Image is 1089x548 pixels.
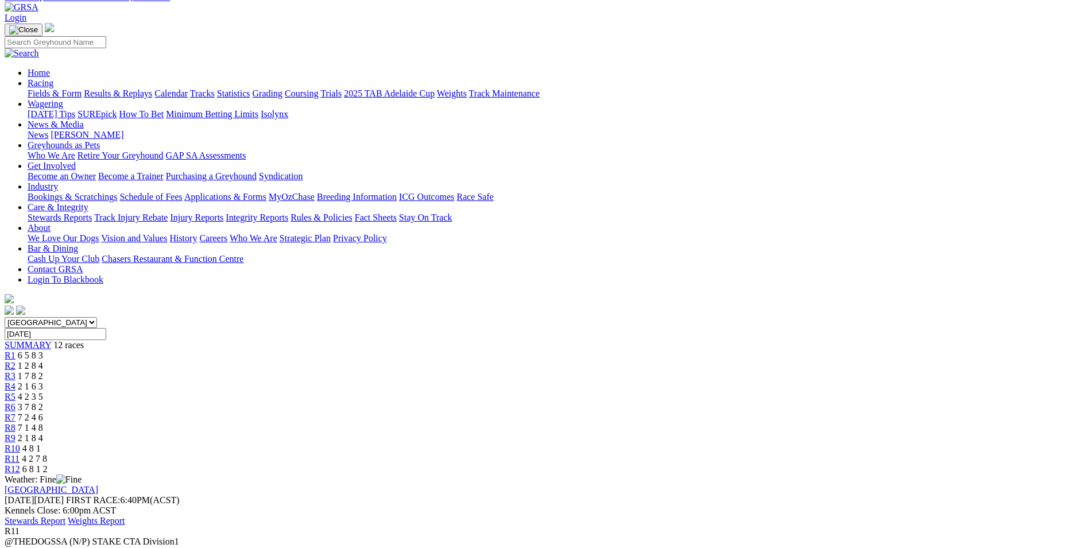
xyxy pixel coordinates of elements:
[53,340,84,350] span: 12 races
[22,464,48,474] span: 6 8 1 2
[5,350,15,360] span: R1
[101,233,167,243] a: Vision and Values
[230,233,277,243] a: Who We Are
[18,433,43,443] span: 2 1 8 4
[28,223,51,233] a: About
[166,150,246,160] a: GAP SA Assessments
[9,25,38,34] img: Close
[28,109,1084,119] div: Wagering
[28,109,75,119] a: [DATE] Tips
[217,88,250,98] a: Statistics
[5,526,20,536] span: R11
[45,23,54,32] img: logo-grsa-white.png
[469,88,540,98] a: Track Maintenance
[18,350,43,360] span: 6 5 8 3
[259,171,303,181] a: Syndication
[253,88,282,98] a: Grading
[437,88,467,98] a: Weights
[28,88,1084,99] div: Racing
[166,109,258,119] a: Minimum Betting Limits
[5,2,38,13] img: GRSA
[98,171,164,181] a: Become a Trainer
[261,109,288,119] a: Isolynx
[28,264,83,274] a: Contact GRSA
[5,402,15,412] span: R6
[28,202,88,212] a: Care & Integrity
[66,495,180,505] span: 6:40PM(ACST)
[28,150,75,160] a: Who We Are
[5,24,42,36] button: Toggle navigation
[28,78,53,88] a: Racing
[285,88,319,98] a: Coursing
[28,171,1084,182] div: Get Involved
[399,213,452,222] a: Stay On Track
[5,361,15,371] a: R2
[5,454,20,464] span: R11
[170,213,223,222] a: Injury Reports
[77,109,117,119] a: SUREpick
[184,192,266,202] a: Applications & Forms
[28,233,99,243] a: We Love Our Dogs
[5,537,1084,547] div: @THEDOGSSA (N/P) STAKE CTA Division1
[94,213,168,222] a: Track Injury Rebate
[333,233,387,243] a: Privacy Policy
[18,361,43,371] span: 1 2 8 4
[56,474,82,485] img: Fine
[166,171,257,181] a: Purchasing a Greyhound
[28,171,96,181] a: Become an Owner
[317,192,397,202] a: Breeding Information
[5,464,20,474] span: R12
[5,306,14,315] img: facebook.svg
[320,88,342,98] a: Trials
[5,433,15,443] a: R9
[154,88,188,98] a: Calendar
[5,340,51,350] a: SUMMARY
[28,275,103,284] a: Login To Blackbook
[5,443,20,453] span: R10
[28,161,76,171] a: Get Involved
[28,119,84,129] a: News & Media
[28,99,63,109] a: Wagering
[190,88,215,98] a: Tracks
[5,516,65,526] a: Stewards Report
[51,130,123,140] a: [PERSON_NAME]
[5,423,15,433] a: R8
[68,516,125,526] a: Weights Report
[28,130,1084,140] div: News & Media
[5,328,106,340] input: Select date
[5,371,15,381] a: R3
[18,412,43,422] span: 7 2 4 6
[28,254,99,264] a: Cash Up Your Club
[5,13,26,22] a: Login
[119,192,182,202] a: Schedule of Fees
[399,192,454,202] a: ICG Outcomes
[119,109,164,119] a: How To Bet
[5,412,15,422] a: R7
[102,254,243,264] a: Chasers Restaurant & Function Centre
[28,244,78,253] a: Bar & Dining
[84,88,152,98] a: Results & Replays
[226,213,288,222] a: Integrity Reports
[18,402,43,412] span: 3 7 8 2
[355,213,397,222] a: Fact Sheets
[5,474,82,484] span: Weather: Fine
[5,381,15,391] a: R4
[344,88,435,98] a: 2025 TAB Adelaide Cup
[22,454,47,464] span: 4 2 7 8
[28,88,82,98] a: Fields & Form
[28,213,92,222] a: Stewards Reports
[28,68,50,78] a: Home
[28,192,1084,202] div: Industry
[5,495,34,505] span: [DATE]
[28,150,1084,161] div: Greyhounds as Pets
[18,381,43,391] span: 2 1 6 3
[28,213,1084,223] div: Care & Integrity
[28,140,100,150] a: Greyhounds as Pets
